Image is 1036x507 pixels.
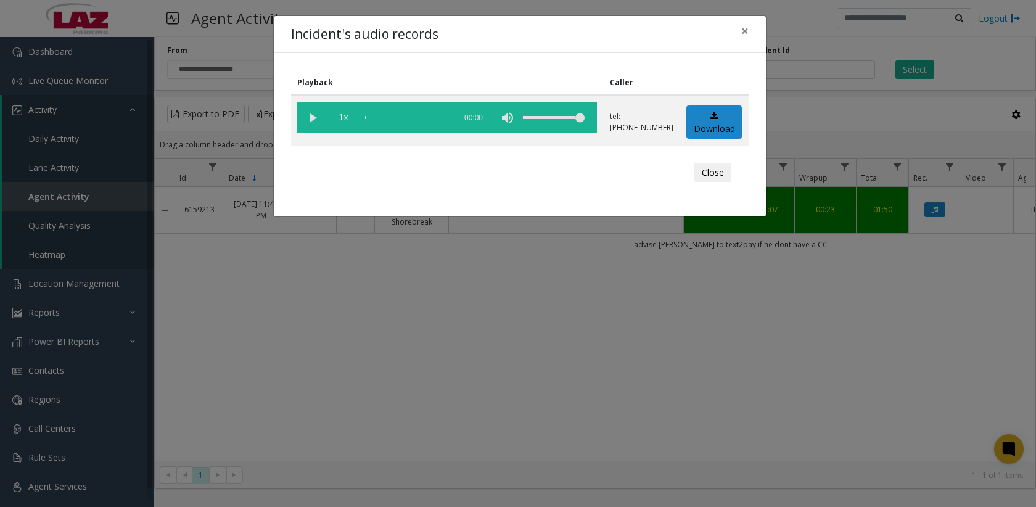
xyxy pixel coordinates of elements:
button: Close [733,16,757,46]
th: Playback [291,70,604,95]
th: Caller [604,70,680,95]
a: Download [686,105,742,139]
h4: Incident's audio records [291,25,438,44]
span: × [741,22,749,39]
div: scrub bar [365,102,449,133]
div: volume level [523,102,585,133]
button: Close [694,163,731,183]
span: playback speed button [328,102,359,133]
p: tel:[PHONE_NUMBER] [610,111,673,133]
